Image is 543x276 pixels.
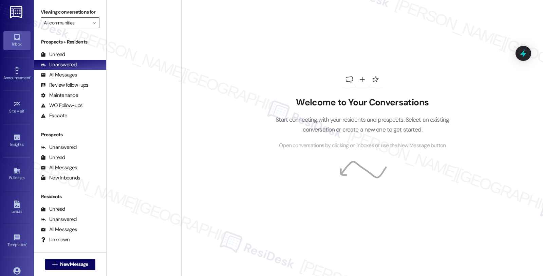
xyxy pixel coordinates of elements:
span: • [30,74,31,79]
a: Insights • [3,132,31,150]
a: Templates • [3,232,31,250]
div: Prospects [34,131,106,138]
img: ResiDesk Logo [10,6,24,18]
div: New Inbounds [41,174,80,182]
a: Site Visit • [3,98,31,117]
i:  [92,20,96,25]
span: • [23,141,24,146]
label: Viewing conversations for [41,7,99,17]
p: Start connecting with your residents and prospects. Select an existing conversation or create a n... [265,115,460,134]
div: Prospects + Residents [34,38,106,46]
span: Open conversations by clicking on inboxes or use the New Message button [279,141,446,150]
div: Review follow-ups [41,82,88,89]
div: Unread [41,51,65,58]
span: New Message [60,261,88,268]
div: Unknown [41,236,70,243]
div: All Messages [41,71,77,79]
a: Buildings [3,165,31,183]
span: • [24,108,25,113]
a: Leads [3,199,31,217]
i:  [52,262,57,267]
div: Unanswered [41,61,77,68]
button: New Message [45,259,95,270]
div: All Messages [41,164,77,171]
div: Escalate [41,112,67,119]
input: All communities [44,17,89,28]
div: Residents [34,193,106,200]
span: • [26,241,27,246]
div: Maintenance [41,92,78,99]
div: WO Follow-ups [41,102,82,109]
div: Unread [41,154,65,161]
a: Inbox [3,31,31,50]
div: Unread [41,206,65,213]
div: Unanswered [41,216,77,223]
div: Unanswered [41,144,77,151]
div: All Messages [41,226,77,233]
h2: Welcome to Your Conversations [265,97,460,108]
